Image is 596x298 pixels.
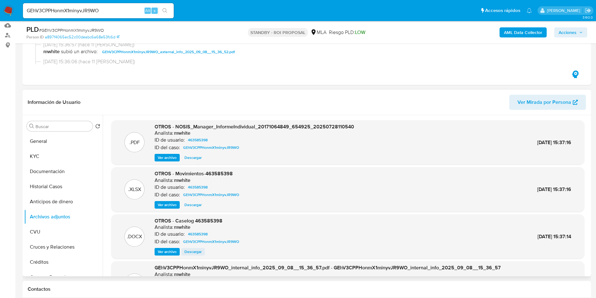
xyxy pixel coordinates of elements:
[26,34,44,40] b: Person ID
[24,239,103,255] button: Cruces y Relaciones
[527,8,532,13] a: Notificaciones
[24,255,103,270] button: Créditos
[155,144,180,151] p: ID del caso:
[155,154,180,161] button: Ver archivo
[184,155,202,161] span: Descargar
[155,231,185,237] p: ID de usuario:
[36,124,90,129] input: Buscar
[183,144,239,151] span: GEhV3CPPHonmX1minyvJR9WO
[585,7,591,14] a: Salir
[24,164,103,179] button: Documentación
[155,184,185,190] p: ID de usuario:
[181,238,242,245] a: GEhV3CPPHonmX1minyvJR9WO
[155,264,501,271] span: GEhV3CPPHonmX1minyvJR9WO_internal_info_2025_09_08__15_36_57.pdf - GEhV3CPPHonmX1minyvJR9WO_intern...
[174,130,190,136] h6: mwhite
[185,183,210,191] a: 463585398
[28,99,80,105] h1: Información de Usuario
[181,144,242,151] a: GEhV3CPPHonmX1minyvJR9WO
[24,270,103,285] button: Cuentas Bancarias
[329,29,365,36] span: Riesgo PLD:
[145,8,150,14] span: Alt
[24,194,103,209] button: Anticipos de dinero
[485,7,520,14] span: Accesos rápidos
[537,139,571,146] span: [DATE] 15:37:16
[155,271,173,278] p: Analista:
[509,95,586,110] button: Ver Mirada por Persona
[129,139,140,146] p: .PDF
[184,249,202,255] span: Descargar
[155,192,180,198] p: ID del caso:
[155,248,180,256] button: Ver archivo
[158,249,177,255] span: Ver archivo
[181,248,205,256] button: Descargar
[188,230,208,238] span: 463585398
[155,201,180,209] button: Ver archivo
[181,191,242,199] a: GEhV3CPPHonmX1minyvJR9WO
[559,27,577,37] span: Acciones
[155,170,233,177] span: OTROS - Movimientos-463585398
[28,286,586,292] h1: Contactos
[155,123,354,130] span: OTROS - NOSIS_Manager_InformeIndividual_20171064849_654925_20250728110540
[29,124,34,129] button: Buscar
[537,186,571,193] span: [DATE] 15:37:16
[154,8,156,14] span: s
[183,238,239,245] span: GEhV3CPPHonmX1minyvJR9WO
[174,224,190,230] h6: mwhite
[24,224,103,239] button: CVU
[45,34,119,40] a: a897f4065ec52c00deabc6a68e53fc6d
[158,155,177,161] span: Ver archivo
[181,201,205,209] button: Descargar
[185,230,210,238] a: 463585398
[155,177,173,183] p: Analista:
[517,95,571,110] span: Ver Mirada por Persona
[355,29,365,36] span: LOW
[174,271,190,278] h6: mwhite
[181,154,205,161] button: Descargar
[39,27,104,33] span: # GEhV3CPPHonmX1minyvJR9WO
[24,149,103,164] button: KYC
[185,136,210,144] a: 463585398
[184,202,202,208] span: Descargar
[310,29,326,36] div: MLA
[504,27,542,37] b: AML Data Collector
[554,27,587,37] button: Acciones
[188,136,208,144] span: 463585398
[582,15,593,20] span: 3.160.0
[188,183,208,191] span: 463585398
[155,137,185,143] p: ID de usuario:
[174,177,190,183] h6: mwhite
[95,124,100,131] button: Volver al orden por defecto
[155,217,222,224] span: OTROS - Caselog 463585398
[23,7,174,15] input: Buscar usuario o caso...
[26,24,39,34] b: PLD
[24,134,103,149] button: General
[547,8,582,14] p: gustavo.deseta@mercadolibre.com
[127,233,142,240] p: .DOCX
[155,130,173,136] p: Analista:
[538,233,571,240] span: [DATE] 15:37:14
[500,27,547,37] button: AML Data Collector
[183,191,239,199] span: GEhV3CPPHonmX1minyvJR9WO
[155,239,180,245] p: ID del caso:
[158,6,171,15] button: search-icon
[248,28,308,37] p: STANDBY - ROI PROPOSAL
[158,202,177,208] span: Ver archivo
[128,186,141,193] p: .XLSX
[155,224,173,230] p: Analista:
[24,209,103,224] button: Archivos adjuntos
[24,179,103,194] button: Historial Casos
